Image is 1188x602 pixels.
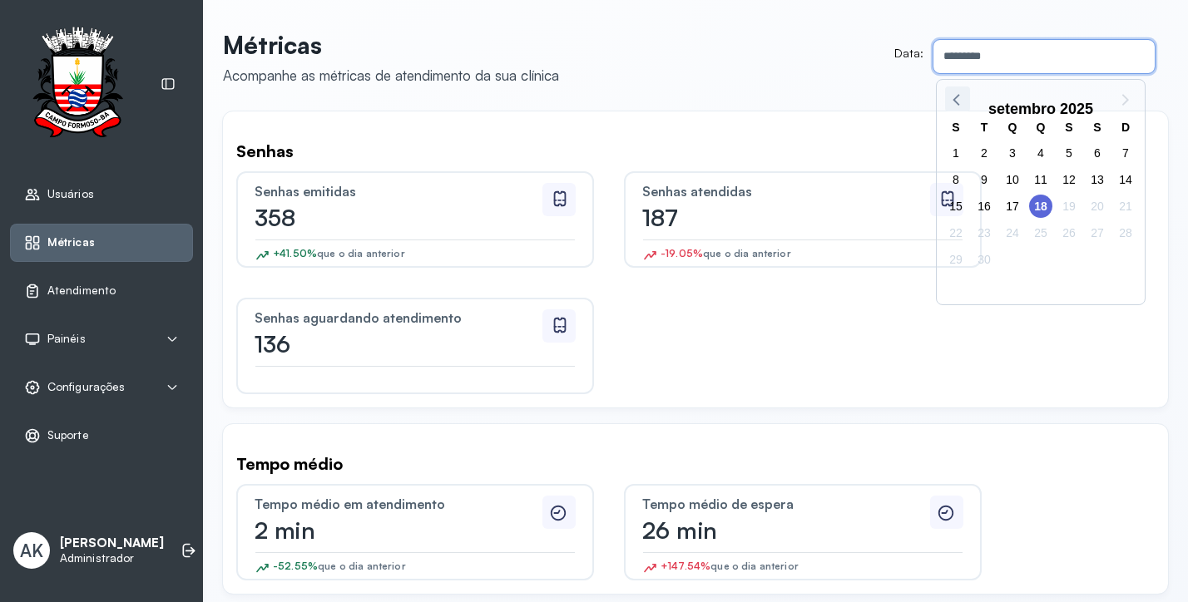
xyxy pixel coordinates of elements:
span: terça-feira, 2 de setembro de 2025 [973,141,996,165]
div: 2 min [255,519,463,542]
div: 187 [642,206,850,229]
div: Q [1027,118,1055,140]
span: domingo, 28 de setembro de 2025 [1114,221,1137,244]
span: sábado, 20 de setembro de 2025 [1086,195,1109,218]
div: setembro 2025 [982,96,1100,121]
div: Senhas aguardando atendimento [255,309,537,326]
div: S [942,118,970,140]
div: S [1083,118,1111,140]
span: sábado, 27 de setembro de 2025 [1086,221,1109,244]
p: Administrador [60,551,164,565]
div: que o dia anterior [273,247,405,267]
div: Tempo médio [236,454,1155,474]
span: segunda-feira, 29 de setembro de 2025 [944,248,968,271]
a: Usuários [24,186,179,203]
span: quarta-feira, 17 de setembro de 2025 [1001,195,1024,218]
span: quarta-feira, 10 de setembro de 2025 [1001,168,1024,191]
span: terça-feira, 30 de setembro de 2025 [973,248,996,271]
span: segunda-feira, 8 de setembro de 2025 [944,168,968,191]
span: -52.55% [273,560,318,572]
span: sexta-feira, 5 de setembro de 2025 [1057,141,1081,165]
span: Métricas [47,235,95,249]
span: segunda-feira, 22 de setembro de 2025 [944,221,968,244]
span: Atendimento [47,284,116,298]
span: terça-feira, 9 de setembro de 2025 [973,168,996,191]
div: Tempo médio de espera [642,496,925,512]
span: sexta-feira, 12 de setembro de 2025 [1057,168,1081,191]
p: [PERSON_NAME] [60,535,164,551]
span: Painéis [47,332,86,346]
span: segunda-feira, 1 de setembro de 2025 [944,141,968,165]
span: domingo, 14 de setembro de 2025 [1114,168,1137,191]
div: Senhas emitidas [255,183,537,200]
span: terça-feira, 16 de setembro de 2025 [973,195,996,218]
span: quinta-feira, 4 de setembro de 2025 [1029,141,1052,165]
span: quarta-feira, 3 de setembro de 2025 [1001,141,1024,165]
span: Configurações [47,380,125,394]
span: Suporte [47,428,89,442]
span: -19.05% [661,247,703,259]
span: domingo, 7 de setembro de 2025 [1114,141,1137,165]
a: Métricas [24,234,179,251]
span: +41.50% [273,247,317,259]
span: Usuários [47,187,94,201]
span: sábado, 13 de setembro de 2025 [1086,168,1109,191]
span: terça-feira, 23 de setembro de 2025 [973,221,996,244]
div: Senhas atendidas [642,183,925,200]
span: quinta-feira, 25 de setembro de 2025 [1029,221,1052,244]
span: sexta-feira, 19 de setembro de 2025 [1057,195,1081,218]
div: que o dia anterior [661,247,791,267]
div: Acompanhe as métricas de atendimento da sua clínica [223,67,559,84]
div: Q [998,118,1027,140]
div: Tempo médio em atendimento [255,496,537,512]
div: T [970,118,998,140]
div: 358 [255,206,463,229]
span: quarta-feira, 24 de setembro de 2025 [1001,221,1024,244]
div: S [1055,118,1083,140]
span: segunda-feira, 15 de setembro de 2025 [944,195,968,218]
span: quinta-feira, 18 de setembro de 2025 [1029,195,1052,218]
img: Logotipo do estabelecimento [17,27,137,142]
span: sábado, 6 de setembro de 2025 [1086,141,1109,165]
span: +147.54% [661,560,710,572]
div: Senhas [236,141,1155,161]
div: que o dia anterior [661,560,799,580]
div: Data: [894,46,923,61]
div: D [1111,118,1140,140]
span: domingo, 21 de setembro de 2025 [1114,195,1137,218]
p: Métricas [223,30,559,60]
div: 26 min [642,519,850,542]
div: 136 [255,333,463,356]
span: sexta-feira, 26 de setembro de 2025 [1057,221,1081,244]
div: que o dia anterior [273,560,406,580]
a: Atendimento [24,283,179,299]
span: quinta-feira, 11 de setembro de 2025 [1029,168,1052,191]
